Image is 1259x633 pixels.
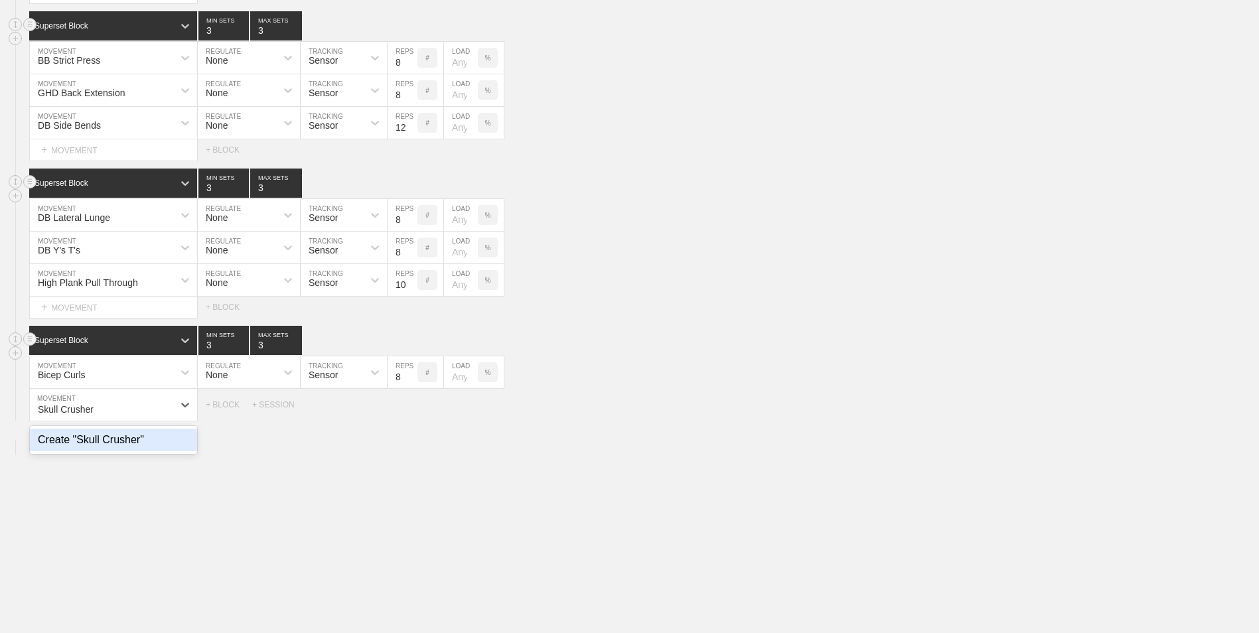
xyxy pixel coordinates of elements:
p: % [485,277,491,284]
div: + BLOCK [206,303,252,312]
div: None [206,245,228,255]
p: # [425,212,429,219]
input: Any [444,264,478,296]
input: Any [444,232,478,263]
div: BB Strict Press [38,55,100,66]
input: None [250,11,302,40]
p: # [425,244,429,251]
span: + [41,144,47,155]
p: % [485,119,491,127]
div: None [206,88,228,98]
span: + [29,443,35,454]
span: + [41,301,47,313]
div: Sensor [309,245,338,255]
input: Any [444,42,478,74]
div: None [206,120,228,131]
input: None [250,326,302,355]
div: None [206,277,228,288]
p: % [485,87,491,94]
div: DB Y's T's [38,245,80,255]
div: DB Lateral Lunge [38,212,110,223]
input: None [250,169,302,198]
div: Create "Skull Crusher" [30,429,197,451]
input: Any [444,107,478,139]
div: None [206,370,228,380]
div: Sensor [309,277,338,288]
div: High Plank Pull Through [38,277,138,288]
p: % [485,369,491,376]
div: Sensor [309,370,338,380]
iframe: Chat Widget [1193,569,1259,633]
div: MOVEMENT [29,139,198,161]
div: + BLOCK [206,145,252,155]
div: + BLOCK [206,400,252,409]
input: Any [444,74,478,106]
p: % [485,244,491,251]
div: Sensor [309,88,338,98]
div: Sensor [309,212,338,223]
p: # [425,119,429,127]
input: Any [444,356,478,388]
div: WEEK 3 [29,440,92,455]
p: # [425,369,429,376]
div: Bicep Curls [38,370,86,380]
div: Superset Block [35,21,88,31]
div: Superset Block [35,336,88,345]
input: Any [444,199,478,231]
div: None [206,212,228,223]
div: None [206,55,228,66]
div: Sensor [309,120,338,131]
div: + SESSION [252,400,305,409]
div: GHD Back Extension [38,88,125,98]
div: MOVEMENT [29,297,198,318]
p: # [425,87,429,94]
p: % [485,54,491,62]
p: # [425,54,429,62]
div: Sensor [309,55,338,66]
div: Superset Block [35,178,88,188]
div: DB Side Bends [38,120,101,131]
p: # [425,277,429,284]
p: % [485,212,491,219]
